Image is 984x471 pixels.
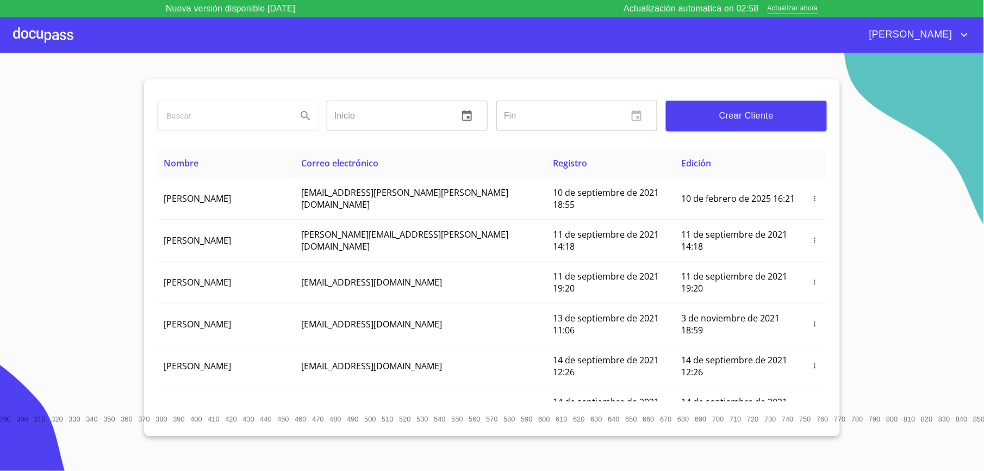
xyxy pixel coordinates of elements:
[799,415,811,423] span: 750
[86,415,97,423] span: 340
[834,415,845,423] span: 770
[301,318,442,330] span: [EMAIL_ADDRESS][DOMAIN_NAME]
[170,410,188,427] button: 390
[866,410,883,427] button: 790
[681,193,795,204] span: 10 de febrero de 2025 16:21
[675,108,818,123] span: Crear Cliente
[301,187,508,210] span: [EMAIL_ADDRESS][PERSON_NAME][PERSON_NAME][DOMAIN_NAME]
[938,415,950,423] span: 830
[677,415,689,423] span: 680
[275,410,292,427] button: 450
[164,318,231,330] span: [PERSON_NAME]
[312,415,323,423] span: 470
[486,415,497,423] span: 570
[138,415,150,423] span: 370
[164,276,231,288] span: [PERSON_NAME]
[301,228,508,252] span: [PERSON_NAME][EMAIL_ADDRESS][PERSON_NAME][DOMAIN_NAME]
[883,410,901,427] button: 800
[164,360,231,372] span: [PERSON_NAME]
[222,410,240,427] button: 420
[573,415,584,423] span: 620
[301,360,442,372] span: [EMAIL_ADDRESS][DOMAIN_NAME]
[431,410,449,427] button: 540
[553,396,659,420] span: 14 de septiembre de 2021 16:35
[16,415,28,423] span: 300
[814,410,831,427] button: 760
[240,410,257,427] button: 430
[851,415,863,423] span: 780
[675,410,692,427] button: 680
[329,415,341,423] span: 480
[164,193,231,204] span: [PERSON_NAME]
[469,415,480,423] span: 560
[449,410,466,427] button: 550
[553,270,659,294] span: 11 de septiembre de 2021 19:20
[681,228,787,252] span: 11 de septiembre de 2021 14:18
[188,410,205,427] button: 400
[121,415,132,423] span: 360
[51,415,63,423] span: 320
[921,415,932,423] span: 820
[681,396,787,420] span: 14 de septiembre de 2021 16:35
[164,157,198,169] span: Nombre
[190,415,202,423] span: 400
[570,410,588,427] button: 620
[416,415,428,423] span: 530
[414,410,431,427] button: 530
[434,415,445,423] span: 540
[155,415,167,423] span: 380
[901,410,918,427] button: 810
[48,410,66,427] button: 320
[451,415,463,423] span: 550
[553,410,570,427] button: 610
[399,415,410,423] span: 520
[904,415,915,423] span: 810
[747,415,758,423] span: 720
[712,415,724,423] span: 700
[257,410,275,427] button: 440
[768,3,818,15] span: Actualizar ahora
[764,415,776,423] span: 730
[83,410,101,427] button: 340
[242,415,254,423] span: 430
[861,26,958,44] span: [PERSON_NAME]
[277,415,289,423] span: 450
[849,410,866,427] button: 780
[936,410,953,427] button: 830
[624,2,759,15] p: Actualización automatica en 02:58
[762,410,779,427] button: 730
[101,410,118,427] button: 350
[779,410,796,427] button: 740
[730,415,741,423] span: 710
[831,410,849,427] button: 770
[692,410,709,427] button: 690
[553,187,659,210] span: 10 de septiembre de 2021 18:55
[918,410,936,427] button: 820
[295,415,306,423] span: 460
[301,157,378,169] span: Correo electrónico
[588,410,605,427] button: 630
[538,415,550,423] span: 600
[643,415,654,423] span: 660
[553,354,659,378] span: 14 de septiembre de 2021 12:26
[817,415,828,423] span: 760
[796,410,814,427] button: 750
[34,415,45,423] span: 310
[666,101,827,131] button: Crear Cliente
[118,410,135,427] button: 360
[135,410,153,427] button: 370
[744,410,762,427] button: 720
[640,410,657,427] button: 660
[709,410,727,427] button: 700
[608,415,619,423] span: 640
[501,410,518,427] button: 580
[553,228,659,252] span: 11 de septiembre de 2021 14:18
[292,410,309,427] button: 460
[681,354,787,378] span: 14 de septiembre de 2021 12:26
[309,410,327,427] button: 470
[556,415,567,423] span: 610
[164,234,231,246] span: [PERSON_NAME]
[553,157,588,169] span: Registro
[535,410,553,427] button: 600
[225,415,236,423] span: 420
